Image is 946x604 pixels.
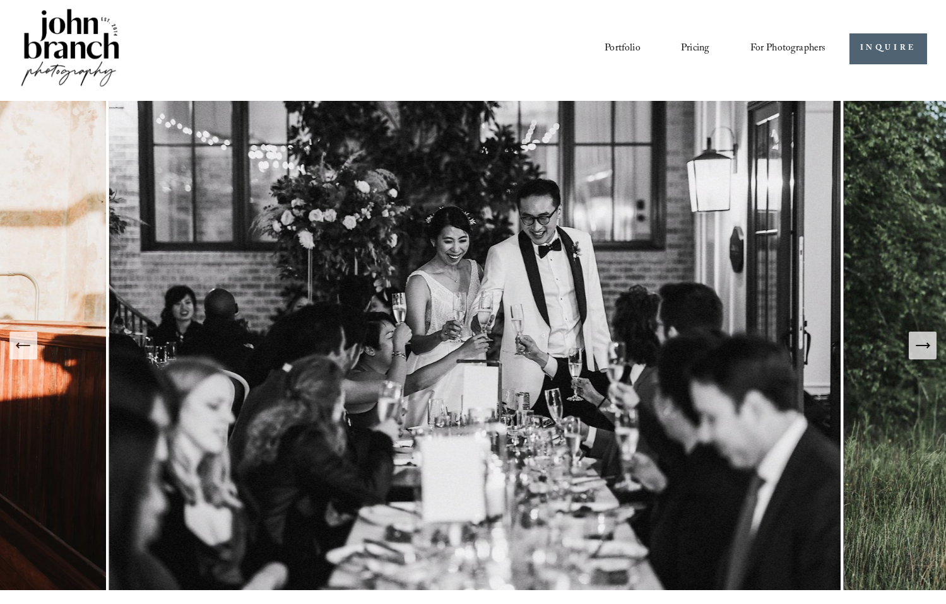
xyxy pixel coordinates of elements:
[109,101,844,590] img: The Bradford Wedding Photography
[9,332,37,359] button: Previous Slide
[750,38,826,59] a: folder dropdown
[849,33,927,64] a: INQUIRE
[750,39,826,59] span: For Photographers
[681,38,709,59] a: Pricing
[19,6,121,91] img: John Branch IV Photography
[605,38,640,59] a: Portfolio
[909,332,937,359] button: Next Slide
